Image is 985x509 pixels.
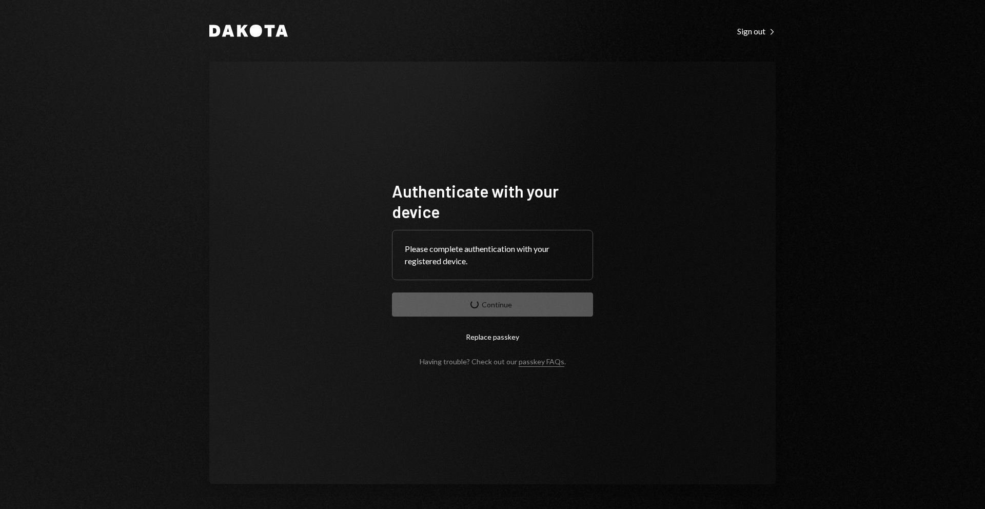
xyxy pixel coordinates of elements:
div: Having trouble? Check out our . [420,357,566,366]
button: Replace passkey [392,325,593,349]
div: Sign out [737,26,776,36]
a: Sign out [737,25,776,36]
a: passkey FAQs [519,357,564,367]
div: Please complete authentication with your registered device. [405,243,580,267]
h1: Authenticate with your device [392,181,593,222]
